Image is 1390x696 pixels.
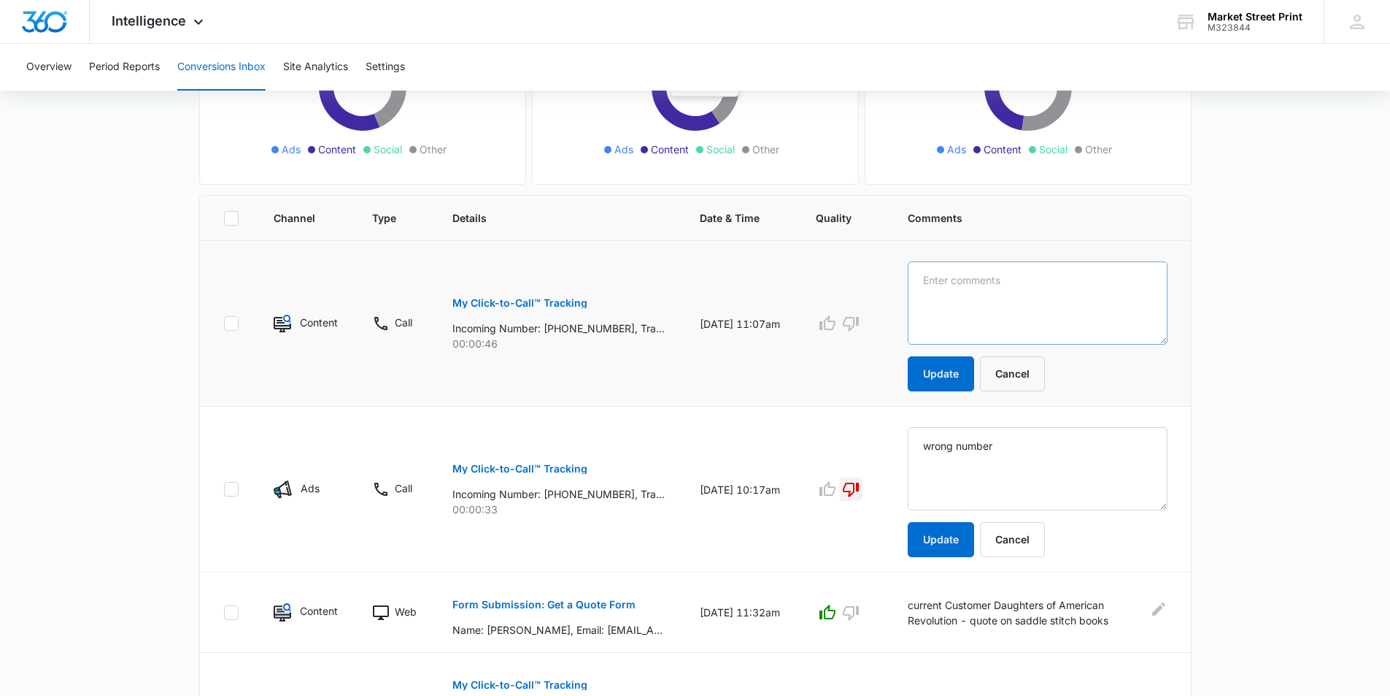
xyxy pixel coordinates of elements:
td: [DATE] 11:07am [682,241,798,407]
button: Edit Comments [1151,597,1167,621]
td: [DATE] 10:17am [682,407,798,573]
button: Conversions Inbox [177,44,266,91]
p: My Click-to-Call™ Tracking [452,464,587,474]
button: My Click-to-Call™ Tracking [452,451,587,486]
p: My Click-to-Call™ Tracking [452,680,587,690]
span: Channel [274,210,317,226]
span: Ads [282,142,301,157]
div: account name [1208,11,1302,23]
span: Content [318,142,356,157]
span: Quality [816,210,852,226]
span: Other [1085,142,1112,157]
button: Site Analytics [283,44,348,91]
span: Other [420,142,447,157]
p: 00:00:33 [452,502,665,517]
button: Update [908,522,974,557]
button: Period Reports [89,44,160,91]
td: [DATE] 11:32am [682,573,798,653]
textarea: wrong number [908,427,1167,510]
span: Type [372,210,396,226]
button: Cancel [980,522,1045,557]
span: Social [706,142,735,157]
span: Social [374,142,402,157]
p: My Click-to-Call™ Tracking [452,298,587,308]
button: My Click-to-Call™ Tracking [452,286,587,321]
p: Call [395,481,412,496]
button: Cancel [980,356,1045,391]
p: Content [300,603,337,619]
p: Call [395,315,412,330]
div: account id [1208,23,1302,33]
p: Form Submission: Get a Quote Form [452,600,636,610]
p: Web [395,604,417,619]
p: Name: [PERSON_NAME], Email: [EMAIL_ADDRESS][DOMAIN_NAME], Phone: [PHONE_NUMBER], How can we help?... [452,622,665,638]
button: Update [908,356,974,391]
span: Date & Time [700,210,760,226]
p: Content [300,315,337,330]
span: Ads [947,142,966,157]
span: Ads [614,142,633,157]
span: Intelligence [112,13,186,28]
p: Ads [301,481,320,496]
span: Content [984,142,1022,157]
p: Incoming Number: [PHONE_NUMBER], Tracking Number: [PHONE_NUMBER], Ring To: [PHONE_NUMBER], Caller... [452,321,665,336]
span: Social [1039,142,1067,157]
span: Content [651,142,689,157]
button: Settings [366,44,405,91]
p: 00:00:46 [452,336,665,351]
button: Form Submission: Get a Quote Form [452,587,636,622]
span: Details [452,210,644,226]
button: Overview [26,44,72,91]
span: Comments [908,210,1146,226]
p: current Customer Daughters of American Revolution - quote on saddle stitch books [908,597,1142,628]
span: Other [752,142,779,157]
p: Incoming Number: [PHONE_NUMBER], Tracking Number: [PHONE_NUMBER], Ring To: [PHONE_NUMBER], Caller... [452,486,665,502]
